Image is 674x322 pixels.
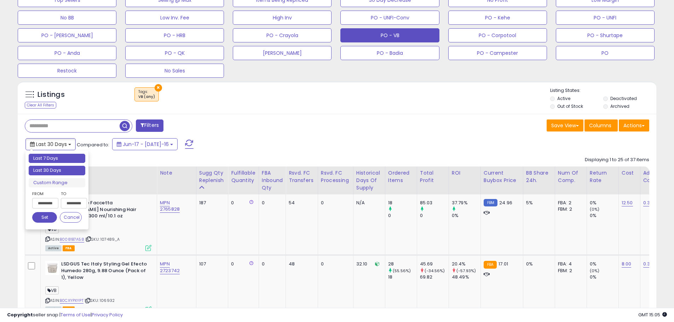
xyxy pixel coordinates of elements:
div: Displaying 1 to 25 of 37 items [585,157,649,163]
div: FBM: 2 [558,268,581,274]
div: Total Profit [420,169,446,184]
b: LSDGUS Tec Italy Styling Gel Efecto Humedo 280g, 9.88 Ounce (Pack of 1), Yellow [61,261,147,282]
button: PO - VB [340,28,439,42]
div: 48 [289,261,312,267]
a: Privacy Policy [92,311,123,318]
div: 107 [199,261,223,267]
div: FBA: 2 [558,200,581,206]
a: 8.00 [622,260,632,268]
button: Restock [18,64,116,78]
label: From [32,190,57,197]
div: Sugg Qty Replenish [199,169,225,184]
span: FBA [63,245,75,251]
div: Return Rate [590,169,616,184]
div: 54 [289,200,312,206]
small: (-57.93%) [456,268,476,274]
li: Last 7 Days [29,154,85,163]
div: 0% [526,261,549,267]
div: 45.69 [420,261,449,267]
a: B0CXYPXYPT [60,298,83,304]
label: Out of Stock [557,103,583,109]
button: No BB [18,11,116,25]
div: 18 [388,200,417,206]
span: All listings currently available for purchase on Amazon [45,245,62,251]
button: PO - [PERSON_NAME] [18,28,116,42]
button: PO - Crayola [233,28,332,42]
button: Last 30 Days [25,138,76,150]
span: | SKU: 106932 [85,298,115,303]
span: VB [45,286,59,294]
div: Note [160,169,193,177]
div: 85.03 [420,200,449,206]
div: VB (any) [138,94,155,99]
div: 0% [452,212,480,219]
button: PO - Kehe [448,11,547,25]
small: FBM [484,199,497,206]
div: Cost [622,169,637,177]
div: 0 [420,212,449,219]
div: FBA inbound Qty [262,169,283,192]
th: Please note that this number is a calculation based on your required days of coverage and your ve... [196,166,228,194]
div: Num of Comp. [558,169,584,184]
button: High Inv [233,11,332,25]
button: Low Inv. Fee [125,11,224,25]
span: 24.96 [499,199,512,206]
div: N/A [356,200,380,206]
b: Tec Italy Due Faccetta [PERSON_NAME] Nourishing Hair Treatment - 300 ml/10.1 oz [58,200,144,221]
a: B0081B7A58 [60,236,84,242]
div: seller snap | | [7,312,123,318]
div: Fulfillable Quantity [231,169,255,184]
button: [PERSON_NAME] [233,46,332,60]
span: Columns [589,122,611,129]
p: Listing States: [550,87,656,94]
div: 0 [262,200,281,206]
label: To [61,190,82,197]
button: PO - Corpotool [448,28,547,42]
div: FBA: 4 [558,261,581,267]
span: Jun-17 - [DATE]-16 [123,141,169,148]
button: PO - UNFI [556,11,655,25]
button: PO - QK [125,46,224,60]
button: Jun-17 - [DATE]-16 [112,138,178,150]
span: Tags : [138,89,155,100]
small: (55.56%) [393,268,411,274]
div: 0 [321,200,348,206]
div: 0% [590,261,618,267]
button: × [155,84,162,92]
a: 0.37 [643,260,653,268]
div: 0 [321,261,348,267]
a: MPN 2723742 [160,260,180,274]
li: Custom Range [29,178,85,188]
div: 48.49% [452,274,480,280]
div: 187 [199,200,223,206]
a: MPN 2765828 [160,199,180,213]
small: FBA [484,261,497,269]
button: PO - HRB [125,28,224,42]
div: 0 [388,212,417,219]
label: Active [557,95,570,101]
div: Title [44,169,154,177]
button: Actions [619,119,649,131]
button: PO - Anda [18,46,116,60]
div: ASIN: [45,200,151,250]
button: PO - Campester [448,46,547,60]
button: PO - Shurtape [556,28,655,42]
div: 0% [590,200,618,206]
button: Cancel [60,212,82,223]
button: PO - Badia [340,46,439,60]
div: 0% [590,274,618,280]
button: Columns [584,119,618,131]
div: ROI [452,169,478,177]
div: 0 [262,261,281,267]
span: | SKU: 107489_A [85,236,120,242]
div: 37.79% [452,200,480,206]
button: PO - UNFI-Conv [340,11,439,25]
div: BB Share 24h. [526,169,552,184]
div: Current Buybox Price [484,169,520,184]
div: 0 [231,200,253,206]
label: Deactivated [610,95,637,101]
div: 32.10 [356,261,380,267]
div: 69.82 [420,274,449,280]
img: 41zZfe27NYL._SL40_.jpg [45,261,59,275]
div: Rsvd. FC Processing [321,169,350,184]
